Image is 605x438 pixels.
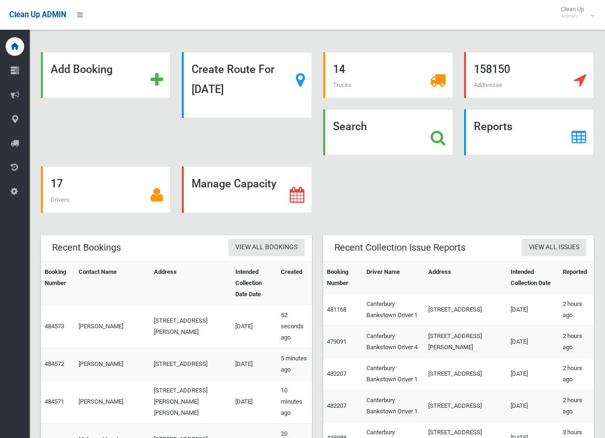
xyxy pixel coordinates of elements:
[41,166,171,212] a: 17 Drivers
[327,402,346,409] a: 482207
[464,52,594,98] a: 158150 Addresses
[75,305,150,348] td: [PERSON_NAME]
[425,261,507,293] th: Address
[182,52,312,118] a: Create Route For [DATE]
[228,239,305,256] a: View All Bookings
[464,109,594,155] a: Reports
[75,348,150,380] td: [PERSON_NAME]
[192,177,276,190] strong: Manage Capacity
[51,63,113,76] strong: Add Booking
[323,109,453,155] a: Search
[150,305,232,348] td: [STREET_ADDRESS][PERSON_NAME]
[363,358,425,390] td: Canterbury Bankstown Driver 1
[45,398,64,405] a: 484571
[323,52,453,98] a: 14 Trucks
[45,323,64,330] a: 484573
[327,370,346,377] a: 482207
[507,325,559,358] td: [DATE]
[425,390,507,422] td: [STREET_ADDRESS]
[277,305,312,348] td: 52 seconds ago
[277,348,312,380] td: 5 minutes ago
[51,177,63,190] strong: 17
[192,63,274,96] strong: Create Route For [DATE]
[51,196,69,203] span: Drivers
[232,305,277,348] td: [DATE]
[363,325,425,358] td: Canterbury Bankstown Driver 4
[507,293,559,325] td: [DATE]
[232,261,277,305] th: Intended Collection Date Date
[75,380,150,423] td: [PERSON_NAME]
[150,261,232,305] th: Address
[182,166,312,212] a: Manage Capacity
[507,261,559,293] th: Intended Collection Date
[277,261,312,305] th: Created
[323,261,363,293] th: Booking Number
[327,306,346,313] a: 481168
[559,261,594,293] th: Reported
[425,358,507,390] td: [STREET_ADDRESS]
[150,380,232,423] td: [STREET_ADDRESS][PERSON_NAME][PERSON_NAME]
[45,360,64,367] a: 484572
[232,348,277,380] td: [DATE]
[277,380,312,423] td: 10 minutes ago
[333,120,367,133] strong: Search
[561,13,584,20] small: Admin
[474,63,510,76] strong: 158150
[41,52,171,98] a: Add Booking
[507,358,559,390] td: [DATE]
[333,63,345,76] strong: 14
[41,239,132,257] header: Recent Bookings
[507,390,559,422] td: [DATE]
[522,239,586,256] a: View All Issues
[559,293,594,325] td: 2 hours ago
[327,338,346,345] a: 479091
[75,261,150,305] th: Contact Name
[363,293,425,325] td: Canterbury Bankstown Driver 1
[9,10,66,19] span: Clean Up ADMIN
[425,293,507,325] td: [STREET_ADDRESS]
[41,261,75,305] th: Booking Number
[333,81,352,88] span: Trucks
[559,358,594,390] td: 2 hours ago
[150,348,232,380] td: [STREET_ADDRESS]
[323,239,477,257] header: Recent Collection Issue Reports
[363,390,425,422] td: Canterbury Bankstown Driver 1
[559,325,594,358] td: 2 hours ago
[425,325,507,358] td: [STREET_ADDRESS][PERSON_NAME]
[556,6,593,20] span: Clean Up
[232,380,277,423] td: [DATE]
[474,81,502,88] span: Addresses
[363,261,425,293] th: Driver Name
[474,120,512,133] strong: Reports
[559,390,594,422] td: 2 hours ago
